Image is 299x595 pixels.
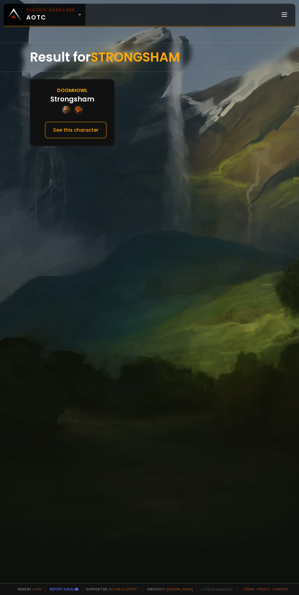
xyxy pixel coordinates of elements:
[166,587,193,591] a: [DOMAIN_NAME]
[50,587,74,591] a: Report a bug
[45,121,107,139] button: See this character
[30,43,269,72] div: Result for
[91,48,180,66] span: STRONGSHAM
[82,587,139,591] span: Support me,
[272,587,289,591] a: Consent
[26,7,75,13] small: Classic Hardcore
[14,587,41,591] span: Made by
[26,7,75,22] span: AOTC
[196,587,233,591] span: v. d752d5 - production
[257,587,270,591] a: Privacy
[143,587,193,591] span: Checkout
[50,94,94,104] div: Strongsham
[243,587,254,591] a: Terms
[32,587,41,591] a: a fan
[4,4,85,26] a: Classic HardcoreAOTC
[57,87,88,94] div: Doomhowl
[109,587,139,591] a: Buy me a coffee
